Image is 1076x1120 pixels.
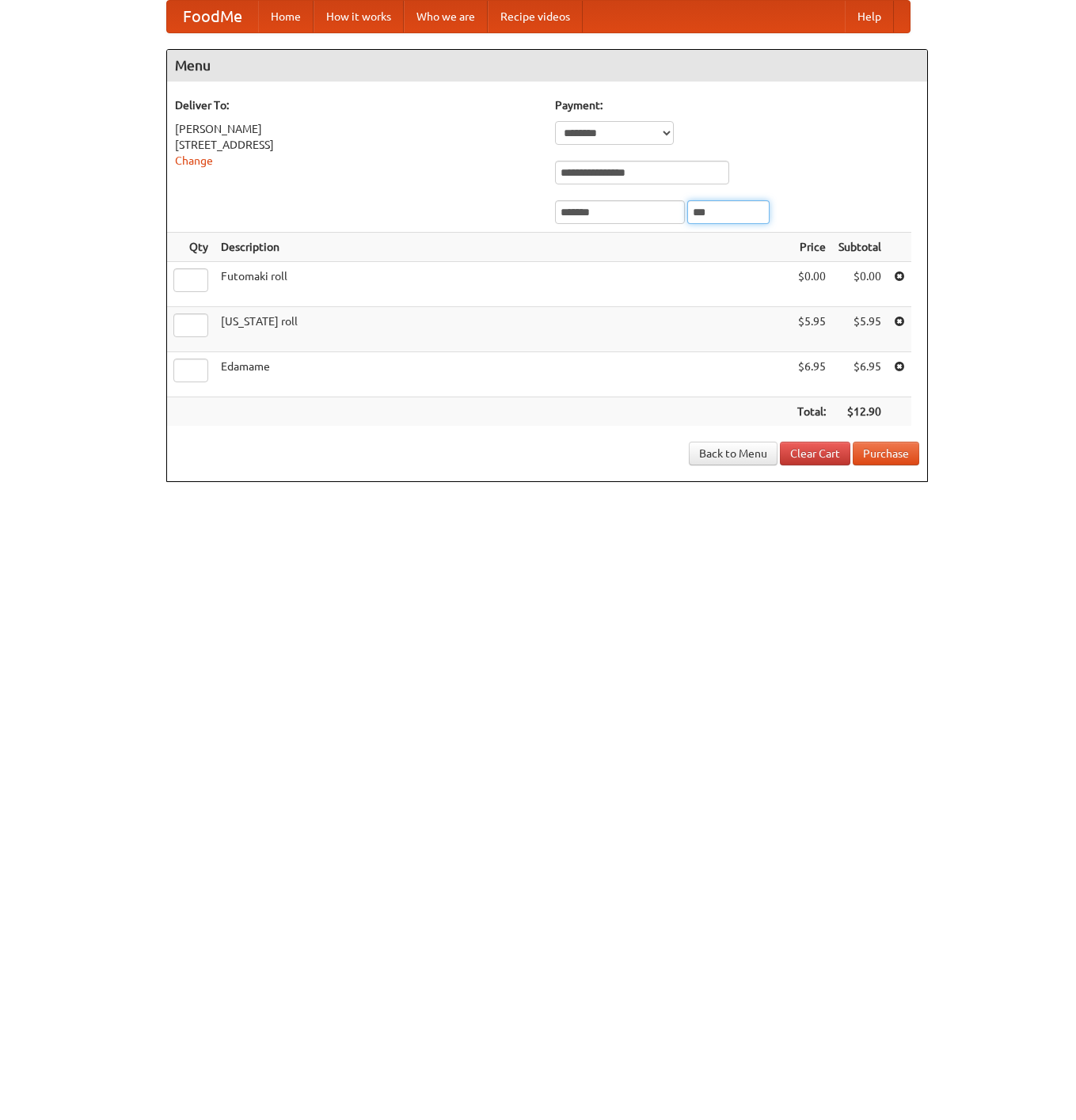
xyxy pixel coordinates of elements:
td: $5.95 [791,307,832,352]
a: Change [175,154,213,167]
td: $0.00 [832,262,888,307]
th: Total: [791,397,832,427]
td: $0.00 [791,262,832,307]
a: Back to Menu [689,442,778,465]
td: $6.95 [832,352,888,397]
a: FoodMe [167,1,258,32]
td: $6.95 [791,352,832,397]
h5: Deliver To: [175,97,539,113]
td: Edamame [215,352,791,397]
th: Qty [167,233,215,262]
th: Price [791,233,832,262]
a: Recipe videos [488,1,583,32]
a: Clear Cart [780,442,850,465]
a: Home [258,1,314,32]
td: Futomaki roll [215,262,791,307]
th: Subtotal [832,233,888,262]
a: Help [845,1,894,32]
th: Description [215,233,791,262]
button: Purchase [853,442,919,465]
h5: Payment: [555,97,919,113]
h4: Menu [167,50,927,82]
td: [US_STATE] roll [215,307,791,352]
td: $5.95 [832,307,888,352]
div: [STREET_ADDRESS] [175,137,539,153]
a: Who we are [404,1,488,32]
a: How it works [314,1,404,32]
th: $12.90 [832,397,888,427]
div: [PERSON_NAME] [175,121,539,137]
